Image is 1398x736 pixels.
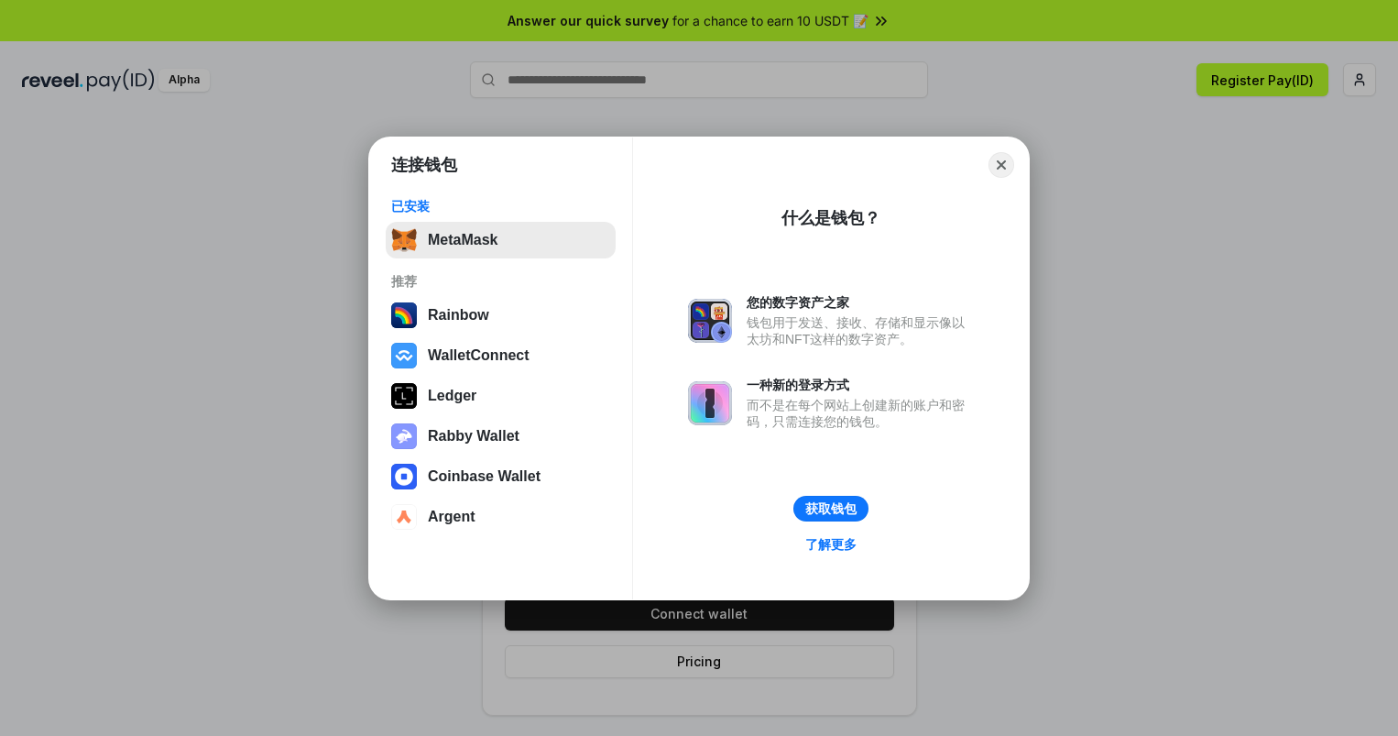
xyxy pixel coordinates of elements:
button: MetaMask [386,222,616,258]
div: 了解更多 [805,536,857,553]
button: 获取钱包 [793,496,868,522]
button: Argent [386,499,616,535]
a: 了解更多 [794,533,868,556]
div: Ledger [428,388,476,404]
img: svg+xml,%3Csvg%20width%3D%2228%22%20height%3D%2228%22%20viewBox%3D%220%200%2028%2028%22%20fill%3D... [391,504,417,530]
div: MetaMask [428,232,497,248]
img: svg+xml,%3Csvg%20width%3D%22120%22%20height%3D%22120%22%20viewBox%3D%220%200%20120%20120%22%20fil... [391,302,417,328]
button: Ledger [386,378,616,414]
div: 获取钱包 [805,500,857,517]
img: svg+xml,%3Csvg%20xmlns%3D%22http%3A%2F%2Fwww.w3.org%2F2000%2Fsvg%22%20fill%3D%22none%22%20viewBox... [688,381,732,425]
button: Close [988,152,1014,178]
button: Rainbow [386,297,616,334]
img: svg+xml,%3Csvg%20xmlns%3D%22http%3A%2F%2Fwww.w3.org%2F2000%2Fsvg%22%20fill%3D%22none%22%20viewBox... [391,423,417,449]
img: svg+xml,%3Csvg%20xmlns%3D%22http%3A%2F%2Fwww.w3.org%2F2000%2Fsvg%22%20width%3D%2228%22%20height%3... [391,383,417,409]
button: Coinbase Wallet [386,458,616,495]
div: WalletConnect [428,347,530,364]
div: 钱包用于发送、接收、存储和显示像以太坊和NFT这样的数字资产。 [747,314,974,347]
img: svg+xml,%3Csvg%20fill%3D%22none%22%20height%3D%2233%22%20viewBox%3D%220%200%2035%2033%22%20width%... [391,227,417,253]
div: 推荐 [391,273,610,290]
div: 您的数字资产之家 [747,294,974,311]
div: Coinbase Wallet [428,468,541,485]
div: 一种新的登录方式 [747,377,974,393]
img: svg+xml,%3Csvg%20width%3D%2228%22%20height%3D%2228%22%20viewBox%3D%220%200%2028%2028%22%20fill%3D... [391,464,417,489]
div: 什么是钱包？ [781,207,880,229]
div: 而不是在每个网站上创建新的账户和密码，只需连接您的钱包。 [747,397,974,430]
img: svg+xml,%3Csvg%20xmlns%3D%22http%3A%2F%2Fwww.w3.org%2F2000%2Fsvg%22%20fill%3D%22none%22%20viewBox... [688,299,732,343]
button: WalletConnect [386,337,616,374]
div: 已安装 [391,198,610,214]
div: Rabby Wallet [428,428,519,445]
div: Rainbow [428,307,489,324]
button: Rabby Wallet [386,418,616,455]
h1: 连接钱包 [391,154,457,176]
img: svg+xml,%3Csvg%20width%3D%2228%22%20height%3D%2228%22%20viewBox%3D%220%200%2028%2028%22%20fill%3D... [391,343,417,368]
div: Argent [428,509,475,525]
